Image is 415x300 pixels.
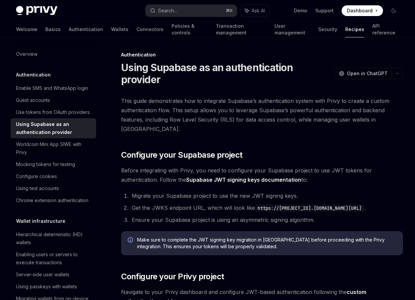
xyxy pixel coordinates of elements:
[158,7,177,15] div: Search...
[11,182,96,194] a: Using test accounts
[16,251,92,267] div: Enabling users or servers to execute transactions
[16,196,88,204] div: Chrome extension authentication
[11,94,96,106] a: Guest accounts
[171,21,208,37] a: Policies & controls
[345,21,364,37] a: Recipes
[16,283,77,291] div: Using passkeys with wallets
[16,172,57,180] div: Configure cookies
[16,217,65,225] h5: Wallet infrastructure
[255,204,364,212] code: https://[PROJECT_ID].[DOMAIN_NAME][URL]
[130,215,403,224] li: Ensure your Supabase project is using an asymmetric signing algorithm.
[11,269,96,281] a: Server-side user wallets
[11,118,96,138] a: Using Supabase as an authentication provider
[16,160,75,168] div: Mocking tokens for testing
[16,71,51,79] h5: Authentication
[226,8,233,13] span: ⌘ K
[294,7,307,14] a: Demo
[335,68,392,79] button: Open in ChatGPT
[11,158,96,170] a: Mocking tokens for testing
[252,7,265,14] span: Ask AI
[342,5,383,16] a: Dashboard
[136,21,163,37] a: Connectors
[388,5,399,16] button: Toggle dark mode
[347,7,373,14] span: Dashboard
[16,96,50,104] div: Guest accounts
[16,21,37,37] a: Welcome
[121,150,242,160] span: Configure your Supabase project
[11,229,96,249] a: Hierarchical deterministic (HD) wallets
[16,271,69,279] div: Server-side user wallets
[121,61,332,86] h1: Using Supabase as an authentication provider
[11,249,96,269] a: Enabling users or servers to execute transactions
[121,271,224,282] span: Configure your Privy project
[69,21,103,37] a: Authentication
[11,194,96,206] a: Chrome extension authentication
[16,50,37,58] div: Overview
[16,120,92,136] div: Using Supabase as an authentication provider
[121,51,403,58] div: Authentication
[16,84,88,92] div: Enable SMS and WhatsApp login
[11,281,96,293] a: Using passkeys with wallets
[186,176,301,183] a: Supabase JWT signing keys documentation
[137,237,396,250] span: Make sure to complete the JWT signing key migration in [GEOGRAPHIC_DATA] before proceeding with t...
[216,21,266,37] a: Transaction management
[16,108,90,116] div: Use tokens from OAuth providers
[121,96,403,134] span: This guide demonstrates how to integrate Supabase’s authentication system with Privy to create a ...
[11,106,96,118] a: Use tokens from OAuth providers
[111,21,128,37] a: Wallets
[16,6,57,15] img: dark logo
[16,231,92,247] div: Hierarchical deterministic (HD) wallets
[45,21,61,37] a: Basics
[347,70,388,77] span: Open in ChatGPT
[130,191,403,200] li: Migrate your Supabase project to use the new JWT signing keys.
[11,48,96,60] a: Overview
[11,170,96,182] a: Configure cookies
[11,82,96,94] a: Enable SMS and WhatsApp login
[145,5,237,17] button: Search...⌘K
[240,5,270,17] button: Ask AI
[121,166,403,184] span: Before integrating with Privy, you need to configure your Supabase project to use JWT tokens for ...
[315,7,334,14] a: Support
[372,21,399,37] a: API reference
[275,21,311,37] a: User management
[128,237,134,244] svg: Info
[11,138,96,158] a: Worldcoin Mini App SIWE with Privy
[16,140,92,156] div: Worldcoin Mini App SIWE with Privy
[318,21,337,37] a: Security
[16,184,59,192] div: Using test accounts
[130,203,403,212] li: Get the JWKS endpoint URL, which will look like .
